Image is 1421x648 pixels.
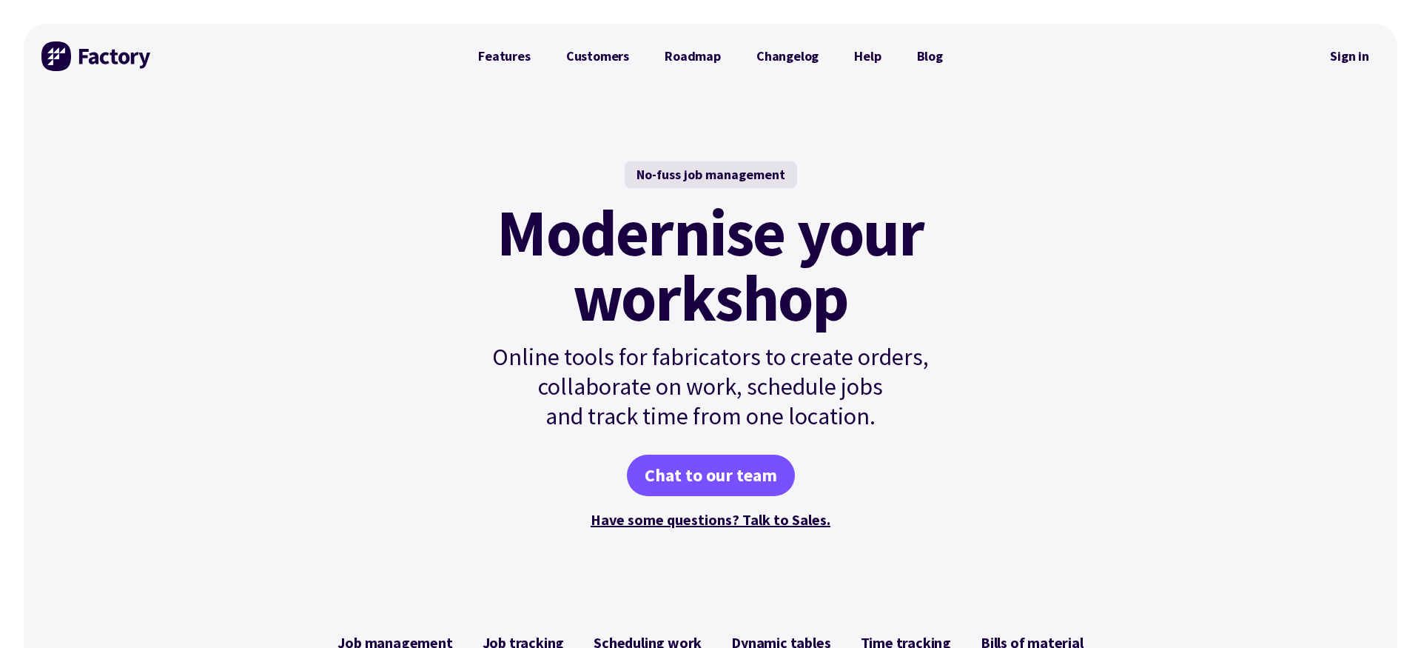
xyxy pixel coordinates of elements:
mark: Modernise your workshop [497,200,924,330]
a: Roadmap [647,41,739,71]
a: Customers [548,41,647,71]
nav: Primary Navigation [460,41,961,71]
div: No-fuss job management [625,161,797,188]
a: Help [836,41,898,71]
nav: Secondary Navigation [1320,39,1380,73]
a: Changelog [739,41,836,71]
a: Sign in [1320,39,1380,73]
a: Blog [899,41,961,71]
a: Features [460,41,548,71]
img: Factory [41,41,152,71]
p: Online tools for fabricators to create orders, collaborate on work, schedule jobs and track time ... [460,342,961,431]
a: Chat to our team [627,455,795,496]
a: Have some questions? Talk to Sales. [591,510,830,529]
